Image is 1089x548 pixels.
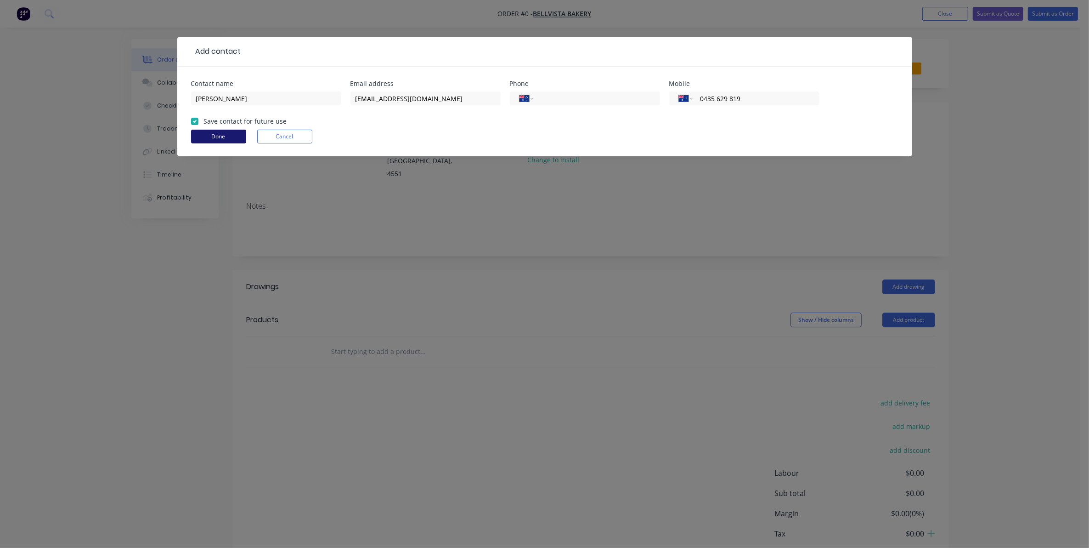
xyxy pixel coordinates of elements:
div: Email address [350,80,501,87]
div: Mobile [669,80,819,87]
div: Contact name [191,80,341,87]
button: Cancel [257,130,312,143]
div: Add contact [191,46,241,57]
label: Save contact for future use [204,116,287,126]
div: Phone [510,80,660,87]
button: Done [191,130,246,143]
